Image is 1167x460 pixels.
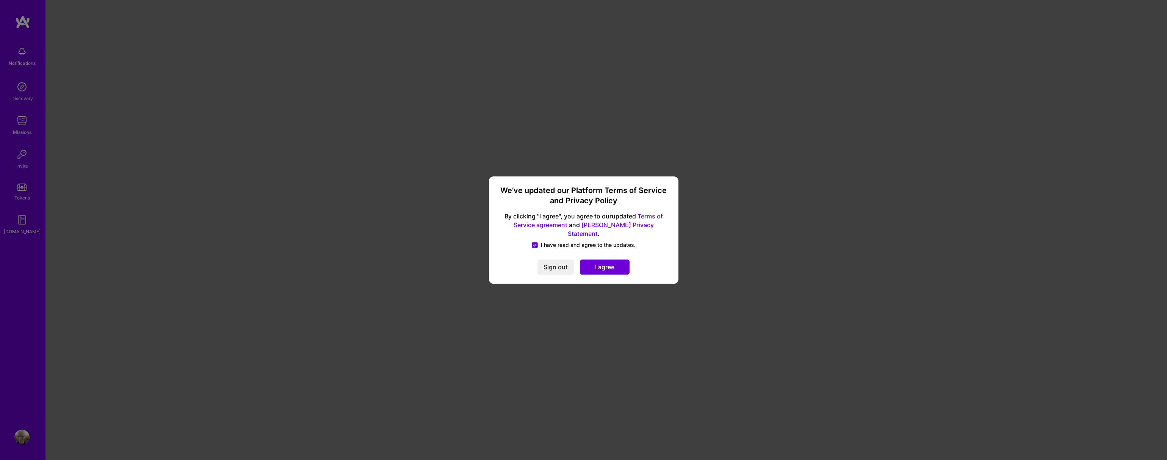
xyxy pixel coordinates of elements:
[498,185,669,206] h3: We’ve updated our Platform Terms of Service and Privacy Policy
[514,213,663,229] a: Terms of Service agreement
[541,241,636,249] span: I have read and agree to the updates.
[568,221,654,237] a: [PERSON_NAME] Privacy Statement
[537,259,574,275] button: Sign out
[498,212,669,239] span: By clicking "I agree", you agree to our updated and .
[580,259,630,275] button: I agree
